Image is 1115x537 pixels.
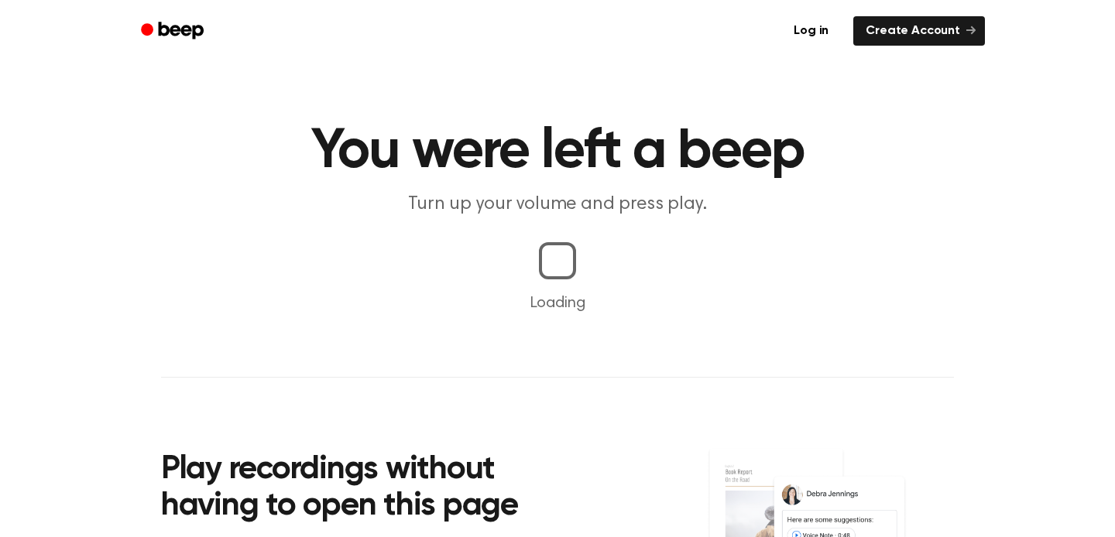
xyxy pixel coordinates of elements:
[161,124,954,180] h1: You were left a beep
[19,292,1096,315] p: Loading
[260,192,855,217] p: Turn up your volume and press play.
[130,16,218,46] a: Beep
[853,16,985,46] a: Create Account
[161,452,578,525] h2: Play recordings without having to open this page
[778,13,844,49] a: Log in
